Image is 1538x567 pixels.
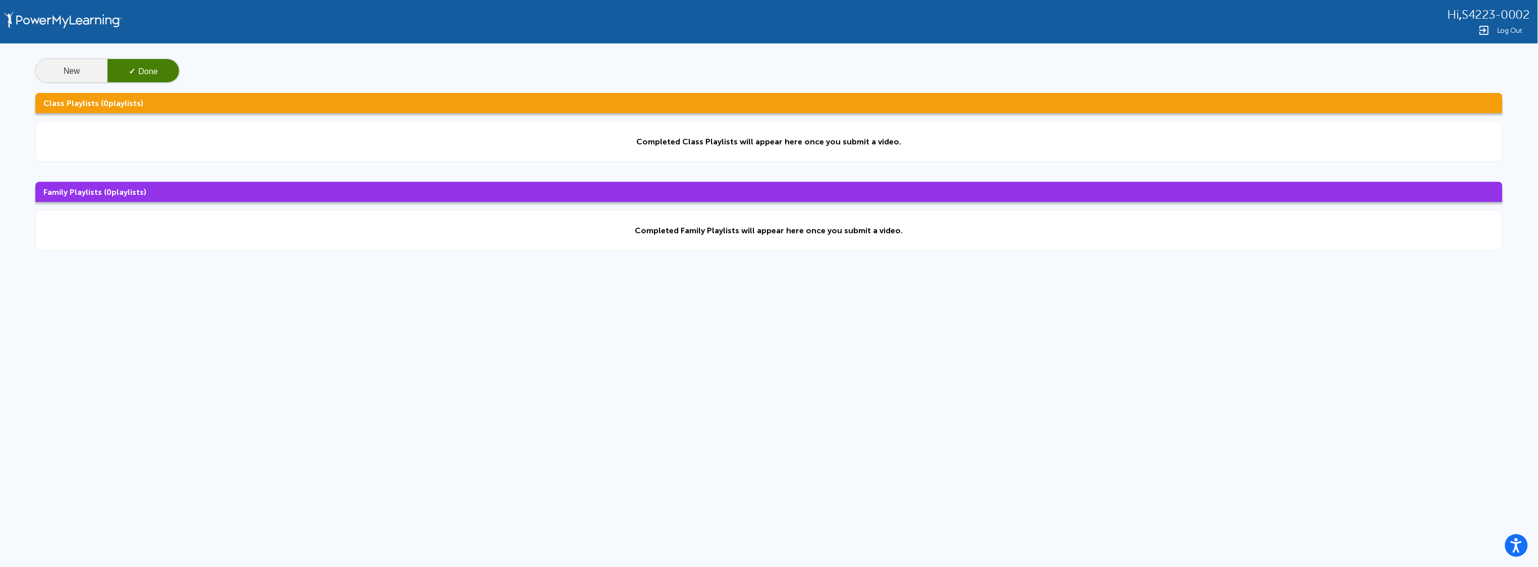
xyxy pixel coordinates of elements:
span: 0 [106,187,112,197]
img: Logout Icon [1478,24,1490,36]
span: 0 [103,98,108,108]
span: Hi [1448,8,1459,22]
button: New [36,59,107,83]
div: Completed Class Playlists will appear here once you submit a video. [637,137,902,146]
span: ✓ [129,67,135,76]
h3: Family Playlists ( playlists) [35,182,1503,202]
button: ✓Done [107,59,179,83]
span: S4223-0002 [1462,8,1530,22]
h3: Class Playlists ( playlists) [35,93,1503,113]
div: Completed Family Playlists will appear here once you submit a video. [635,226,903,235]
span: Log Out [1497,27,1522,34]
div: , [1448,7,1530,22]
